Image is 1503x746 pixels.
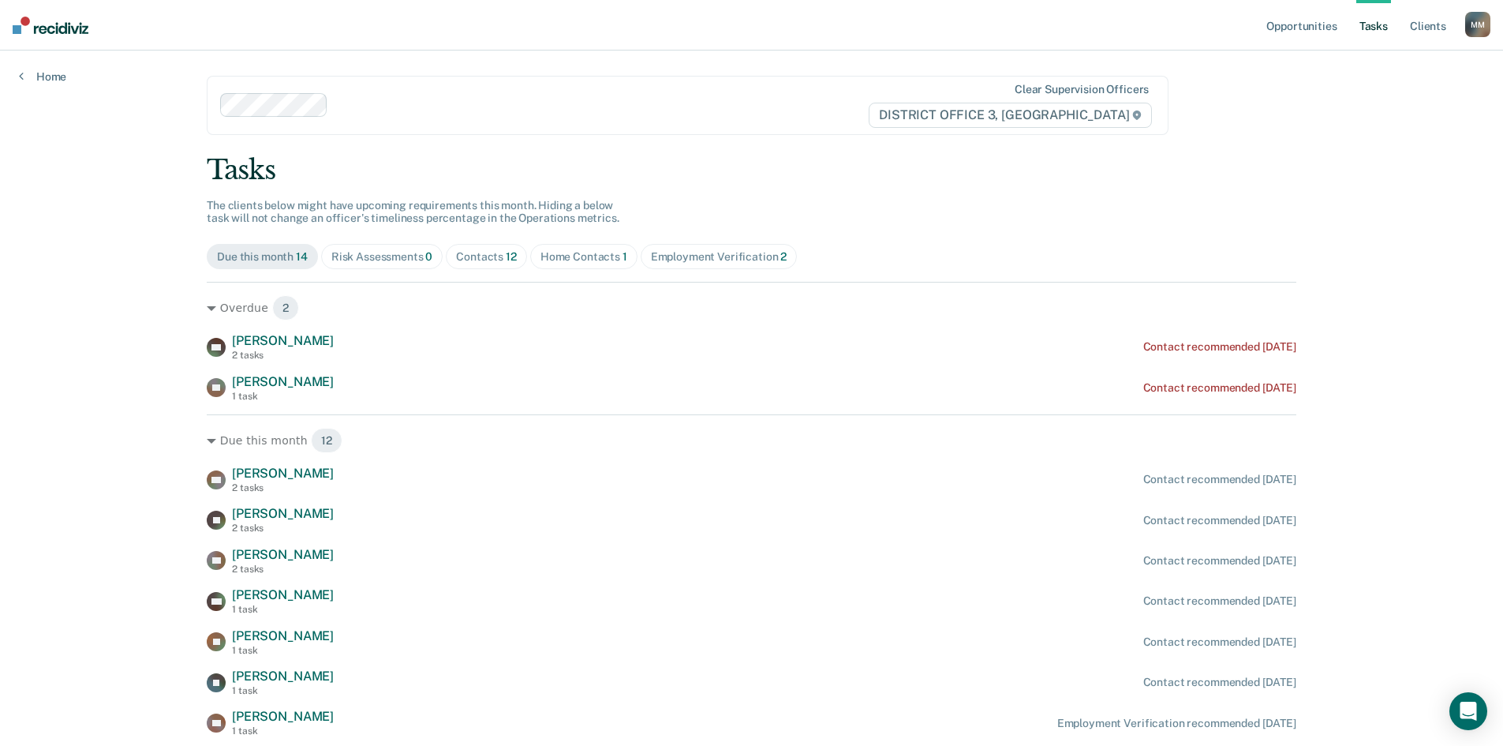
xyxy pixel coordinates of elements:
div: Contact recommended [DATE] [1143,381,1296,395]
span: [PERSON_NAME] [232,628,334,643]
div: 1 task [232,685,334,696]
span: 1 [623,250,627,263]
div: Contact recommended [DATE] [1143,340,1296,354]
div: Open Intercom Messenger [1449,692,1487,730]
a: Home [19,69,66,84]
img: Recidiviz [13,17,88,34]
div: Due this month 12 [207,428,1296,453]
span: [PERSON_NAME] [232,669,334,684]
span: [PERSON_NAME] [232,333,334,348]
span: 2 [272,295,299,321]
div: Employment Verification [651,250,787,264]
span: [PERSON_NAME] [232,466,334,481]
div: 2 tasks [232,482,334,493]
div: Contacts [456,250,517,264]
div: Tasks [207,154,1296,186]
div: Risk Assessments [331,250,433,264]
span: 14 [296,250,308,263]
span: [PERSON_NAME] [232,374,334,389]
span: 12 [311,428,342,453]
span: 12 [506,250,517,263]
div: Employment Verification recommended [DATE] [1057,717,1296,730]
div: 2 tasks [232,523,334,534]
div: Contact recommended [DATE] [1143,676,1296,689]
div: M M [1465,12,1490,37]
div: Due this month [217,250,308,264]
span: DISTRICT OFFICE 3, [GEOGRAPHIC_DATA] [869,103,1152,128]
span: [PERSON_NAME] [232,587,334,602]
span: [PERSON_NAME] [232,709,334,724]
div: Overdue 2 [207,295,1296,321]
div: Contact recommended [DATE] [1143,473,1296,486]
div: Clear supervision officers [1015,83,1149,96]
div: 1 task [232,391,334,402]
div: Contact recommended [DATE] [1143,594,1296,608]
span: [PERSON_NAME] [232,547,334,562]
div: 2 tasks [232,350,334,361]
button: MM [1465,12,1490,37]
span: The clients below might have upcoming requirements this month. Hiding a below task will not chang... [207,199,619,225]
div: Contact recommended [DATE] [1143,635,1296,649]
span: [PERSON_NAME] [232,506,334,521]
div: 1 task [232,645,334,656]
div: Contact recommended [DATE] [1143,554,1296,568]
div: 1 task [232,604,334,615]
div: 2 tasks [232,564,334,575]
div: Home Contacts [540,250,627,264]
span: 2 [780,250,787,263]
div: Contact recommended [DATE] [1143,514,1296,527]
div: 1 task [232,725,334,737]
span: 0 [425,250,432,263]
